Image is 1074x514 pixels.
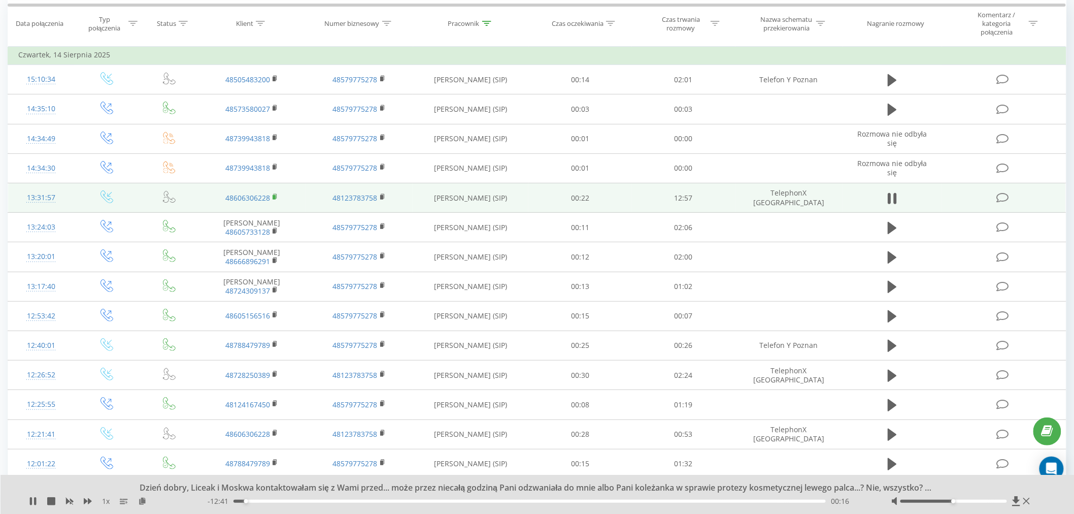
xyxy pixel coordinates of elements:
a: 48728250389 [225,370,270,380]
td: [PERSON_NAME] (SIP) [413,124,528,153]
span: Rozmowa nie odbyła się [857,158,927,177]
td: [PERSON_NAME] (SIP) [413,331,528,360]
a: 48573580027 [225,104,270,114]
a: 48579775278 [333,104,378,114]
a: 48606306228 [225,193,270,203]
div: 14:35:10 [18,99,64,119]
div: Data połączenia [16,19,63,28]
td: [PERSON_NAME] [198,213,306,242]
td: 00:11 [528,213,632,242]
td: 00:25 [528,331,632,360]
td: [PERSON_NAME] (SIP) [413,183,528,213]
a: 48123783758 [333,429,378,439]
td: 00:08 [528,390,632,420]
div: Czas oczekiwania [552,19,603,28]
a: 48724309137 [225,286,270,296]
div: 12:53:42 [18,306,64,326]
div: Status [157,19,176,28]
td: 01:02 [632,272,735,301]
span: 1 x [102,496,110,506]
a: 48579775278 [333,340,378,350]
td: 00:12 [528,242,632,272]
td: [PERSON_NAME] (SIP) [413,213,528,242]
td: 00:03 [528,94,632,124]
a: 48606306228 [225,429,270,439]
div: Klient [236,19,253,28]
div: Typ połączenia [83,15,126,32]
a: 48123783758 [333,193,378,203]
a: 48666896291 [225,256,270,266]
div: Accessibility label [244,499,248,503]
div: Accessibility label [952,499,956,503]
td: Telefon Y Poznan [735,331,843,360]
td: 00:15 [528,449,632,478]
a: 48579775278 [333,311,378,320]
td: [PERSON_NAME] [198,272,306,301]
td: 00:01 [528,153,632,183]
a: 48788479789 [225,340,270,350]
a: 48579775278 [333,222,378,232]
div: Numer biznesowy [325,19,380,28]
a: 48505483200 [225,75,270,84]
div: 14:34:49 [18,129,64,149]
a: 48605733128 [225,227,270,237]
td: 00:01 [528,124,632,153]
td: 00:00 [632,124,735,153]
span: - 12:41 [208,496,233,506]
td: TelephonX [GEOGRAPHIC_DATA] [735,361,843,390]
div: Czas trwania rozmowy [654,15,708,32]
td: 00:14 [528,65,632,94]
td: 00:13 [528,272,632,301]
td: 00:00 [632,153,735,183]
td: 00:03 [632,94,735,124]
a: 48579775278 [333,163,378,173]
td: [PERSON_NAME] (SIP) [413,301,528,331]
td: 00:30 [528,361,632,390]
td: Telefon Y Poznan [735,65,843,94]
a: 48788479789 [225,459,270,468]
td: 00:07 [632,301,735,331]
div: 14:34:30 [18,158,64,178]
td: [PERSON_NAME] (SIP) [413,390,528,420]
td: [PERSON_NAME] (SIP) [413,65,528,94]
td: 12:57 [632,183,735,213]
div: 12:26:52 [18,365,64,385]
div: 12:01:22 [18,454,64,474]
td: 02:00 [632,242,735,272]
div: Nagranie rozmowy [867,19,924,28]
td: [PERSON_NAME] (SIP) [413,361,528,390]
div: Pracownik [448,19,480,28]
td: 00:22 [528,183,632,213]
td: 00:28 [528,420,632,449]
div: 12:40:01 [18,336,64,356]
div: 12:25:55 [18,395,64,414]
div: 12:21:41 [18,425,64,444]
div: Nazwa schematu przekierowania [759,15,814,32]
a: 48579775278 [333,459,378,468]
a: 48579775278 [333,75,378,84]
a: 48739943818 [225,163,270,173]
a: 48739943818 [225,134,270,143]
td: 02:24 [632,361,735,390]
a: 48124167450 [225,400,270,409]
td: Czwartek, 14 Sierpnia 2025 [8,45,1066,65]
div: 15:10:34 [18,70,64,89]
td: [PERSON_NAME] (SIP) [413,272,528,301]
td: 00:15 [528,301,632,331]
a: 48579775278 [333,400,378,409]
a: 48605156516 [225,311,270,320]
a: 48579775278 [333,134,378,143]
td: 01:19 [632,390,735,420]
div: Open Intercom Messenger [1039,457,1064,481]
div: 13:31:57 [18,188,64,208]
div: Dzień dobry, Liceak i Moskwa kontaktowałam się z Wami przed... może przez niecałą godziną Pani od... [129,483,932,494]
td: [PERSON_NAME] (SIP) [413,242,528,272]
td: TelephonX [GEOGRAPHIC_DATA] [735,183,843,213]
td: [PERSON_NAME] (SIP) [413,94,528,124]
div: Komentarz / kategoria połączenia [967,11,1026,37]
td: 01:32 [632,449,735,478]
a: 48579775278 [333,281,378,291]
td: 02:01 [632,65,735,94]
td: 02:06 [632,213,735,242]
td: [PERSON_NAME] (SIP) [413,449,528,478]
